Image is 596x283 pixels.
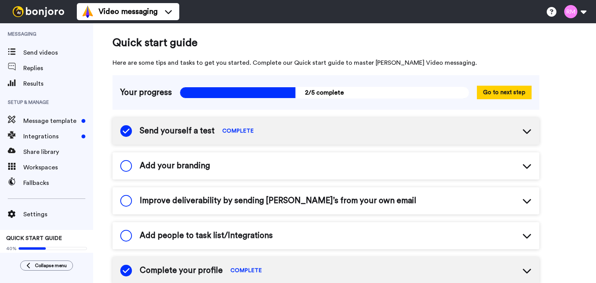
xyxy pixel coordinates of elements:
span: Settings [23,210,93,219]
span: Results [23,79,93,88]
img: vm-color.svg [81,5,94,18]
span: COMPLETE [230,267,262,274]
span: Send videos [23,48,93,57]
span: Add your branding [140,160,210,172]
span: Video messaging [99,6,158,17]
span: Quick start guide [113,35,539,50]
span: Here are some tips and tasks to get you started. Complete our Quick start guide to master [PERSON... [113,58,539,67]
span: 2/5 complete [180,87,469,98]
span: Collapse menu [35,262,67,269]
span: Improve deliverability by sending [PERSON_NAME]’s from your own email [140,195,416,207]
span: Message template [23,116,78,126]
span: Share library [23,147,93,157]
button: Collapse menu [20,261,73,271]
span: 40% [6,245,17,252]
img: bj-logo-header-white.svg [9,6,68,17]
span: COMPLETE [222,127,254,135]
span: Integrations [23,132,78,141]
span: Workspaces [23,163,93,172]
span: Complete your profile [140,265,223,276]
span: Fallbacks [23,178,93,188]
span: QUICK START GUIDE [6,236,62,241]
span: Send yourself a test [140,125,215,137]
button: Go to next step [477,86,532,99]
span: Replies [23,64,93,73]
span: Your progress [120,87,172,98]
span: Add people to task list/Integrations [140,230,273,242]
